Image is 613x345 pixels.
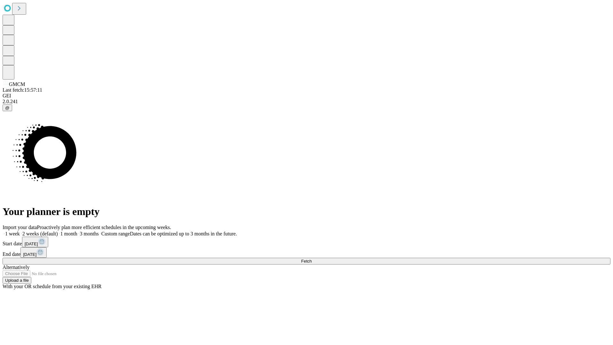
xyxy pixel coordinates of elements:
[3,206,610,218] h1: Your planner is empty
[3,258,610,264] button: Fetch
[301,259,312,264] span: Fetch
[3,93,610,99] div: GEI
[3,284,102,289] span: With your OR schedule from your existing EHR
[3,247,610,258] div: End date
[130,231,237,236] span: Dates can be optimized up to 3 months in the future.
[5,105,10,110] span: @
[5,231,20,236] span: 1 week
[20,247,47,258] button: [DATE]
[22,237,48,247] button: [DATE]
[80,231,99,236] span: 3 months
[3,104,12,111] button: @
[3,87,42,93] span: Last fetch: 15:57:11
[101,231,130,236] span: Custom range
[3,277,31,284] button: Upload a file
[22,231,58,236] span: 2 weeks (default)
[37,225,171,230] span: Proactively plan more efficient schedules in the upcoming weeks.
[3,225,37,230] span: Import your data
[3,264,29,270] span: Alternatively
[3,237,610,247] div: Start date
[3,99,610,104] div: 2.0.241
[60,231,77,236] span: 1 month
[23,252,36,257] span: [DATE]
[25,241,38,246] span: [DATE]
[9,81,25,87] span: GMCM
